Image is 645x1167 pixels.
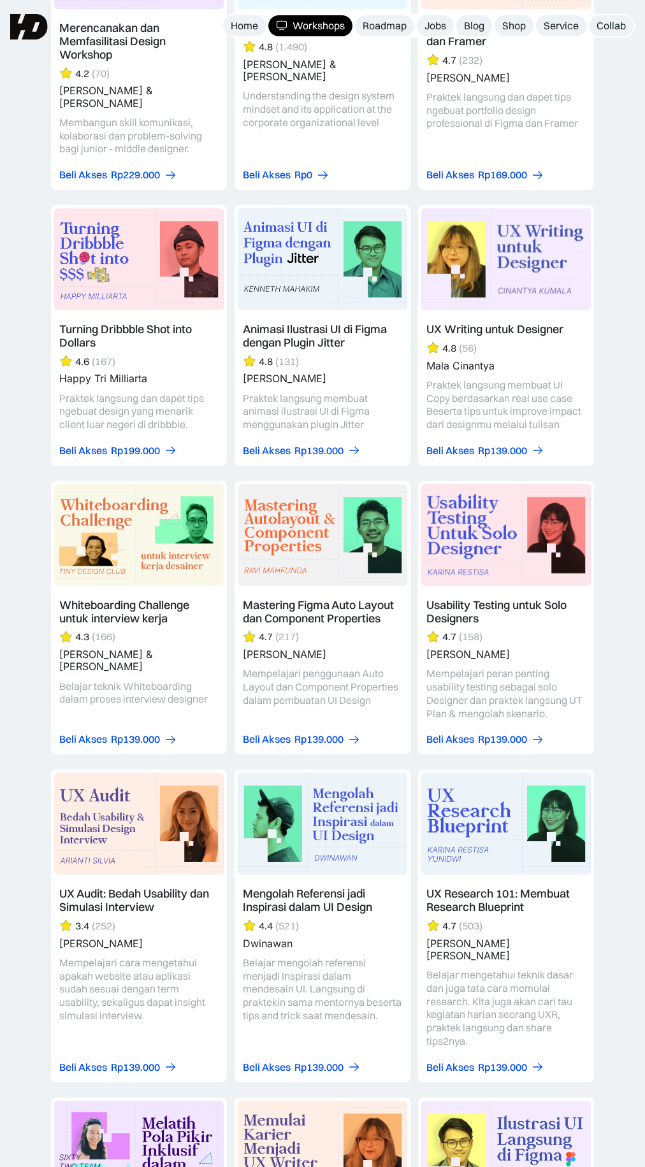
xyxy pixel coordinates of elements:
[231,19,258,32] div: Home
[243,1061,361,1074] a: Beli AksesRp139.000
[59,733,107,746] div: Beli Akses
[111,444,160,457] div: Rp199.000
[417,15,454,36] a: Jobs
[426,168,544,182] a: Beli AksesRp169.000
[59,168,107,182] div: Beli Akses
[478,168,527,182] div: Rp169.000
[243,733,361,746] a: Beli AksesRp139.000
[294,444,344,457] div: Rp139.000
[544,19,579,32] div: Service
[293,19,345,32] div: Workshops
[243,168,330,182] a: Beli AksesRp0
[59,444,177,457] a: Beli AksesRp199.000
[589,15,634,36] a: Collab
[478,1061,527,1074] div: Rp139.000
[243,444,291,457] div: Beli Akses
[59,1061,107,1074] div: Beli Akses
[456,15,492,36] a: Blog
[111,168,160,182] div: Rp229.000
[294,1061,344,1074] div: Rp139.000
[268,15,352,36] a: Workshops
[426,168,474,182] div: Beli Akses
[597,19,626,32] div: Collab
[243,733,291,746] div: Beli Akses
[59,444,107,457] div: Beli Akses
[111,733,160,746] div: Rp139.000
[59,1061,177,1074] a: Beli AksesRp139.000
[243,168,291,182] div: Beli Akses
[294,733,344,746] div: Rp139.000
[223,15,266,36] a: Home
[111,1061,160,1074] div: Rp139.000
[243,444,361,457] a: Beli AksesRp139.000
[426,1061,544,1074] a: Beli AksesRp139.000
[59,168,177,182] a: Beli AksesRp229.000
[426,444,474,457] div: Beli Akses
[294,168,312,182] div: Rp0
[243,1061,291,1074] div: Beli Akses
[495,15,533,36] a: Shop
[59,733,177,746] a: Beli AksesRp139.000
[536,15,586,36] a: Service
[426,733,544,746] a: Beli AksesRp139.000
[478,733,527,746] div: Rp139.000
[426,1061,474,1074] div: Beli Akses
[426,444,544,457] a: Beli AksesRp139.000
[426,733,474,746] div: Beli Akses
[464,19,484,32] div: Blog
[355,15,414,36] a: Roadmap
[502,19,526,32] div: Shop
[478,444,527,457] div: Rp139.000
[363,19,407,32] div: Roadmap
[424,19,446,32] div: Jobs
